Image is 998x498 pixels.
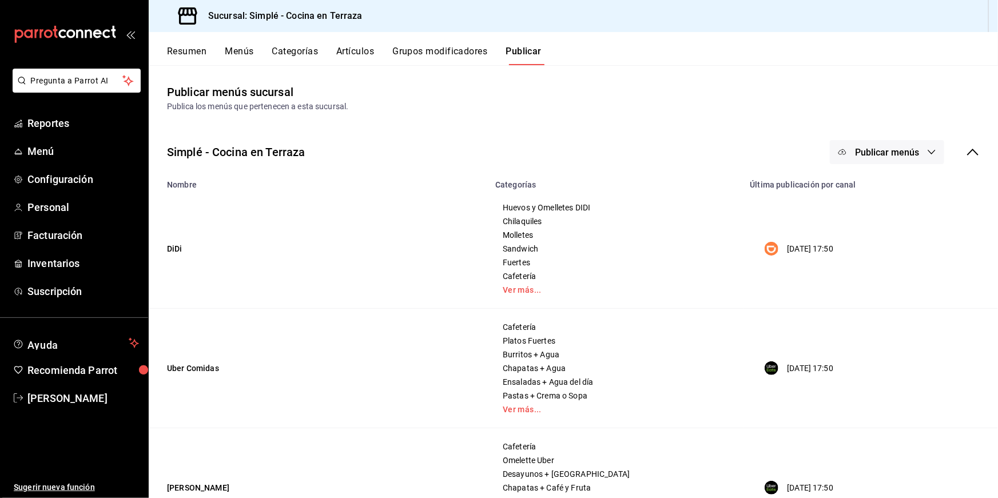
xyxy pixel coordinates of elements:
[503,443,729,451] span: Cafetería
[149,189,488,309] td: DiDi
[27,228,139,243] span: Facturación
[272,46,319,65] button: Categorías
[503,405,729,413] a: Ver más...
[503,364,729,372] span: Chapatas + Agua
[8,83,141,95] a: Pregunta a Parrot AI
[167,83,293,101] div: Publicar menús sucursal
[149,173,488,189] th: Nombre
[336,46,374,65] button: Artículos
[488,173,743,189] th: Categorías
[149,309,488,428] td: Uber Comidas
[788,362,834,375] p: [DATE] 17:50
[503,217,729,225] span: Chilaquiles
[167,46,998,65] div: navigation tabs
[199,9,363,23] h3: Sucursal: Simplé - Cocina en Terraza
[503,231,729,239] span: Molletes
[27,362,139,378] span: Recomienda Parrot
[788,482,834,494] p: [DATE] 17:50
[31,75,123,87] span: Pregunta a Parrot AI
[392,46,487,65] button: Grupos modificadores
[27,144,139,159] span: Menú
[503,323,729,331] span: Cafetería
[126,30,135,39] button: open_drawer_menu
[27,115,139,131] span: Reportes
[503,470,729,478] span: Desayunos + [GEOGRAPHIC_DATA]
[503,272,729,280] span: Cafetería
[167,144,305,161] div: Simplé - Cocina en Terraza
[27,256,139,271] span: Inventarios
[27,200,139,215] span: Personal
[503,258,729,266] span: Fuertes
[225,46,253,65] button: Menús
[503,350,729,358] span: Burritos + Agua
[14,481,139,493] span: Sugerir nueva función
[503,484,729,492] span: Chapatas + Café y Fruta
[27,336,124,350] span: Ayuda
[506,46,542,65] button: Publicar
[503,204,729,212] span: Huevos y Omelletes DIDI
[27,172,139,187] span: Configuración
[503,456,729,464] span: Omelette Uber
[13,69,141,93] button: Pregunta a Parrot AI
[167,101,980,113] div: Publica los menús que pertenecen a esta sucursal.
[503,286,729,294] a: Ver más...
[503,337,729,345] span: Platos Fuertes
[27,391,139,406] span: [PERSON_NAME]
[788,243,834,255] p: [DATE] 17:50
[27,284,139,299] span: Suscripción
[855,147,919,158] span: Publicar menús
[503,378,729,386] span: Ensaladas + Agua del día
[830,140,944,164] button: Publicar menús
[503,245,729,253] span: Sandwich
[503,392,729,400] span: Pastas + Crema o Sopa
[167,46,206,65] button: Resumen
